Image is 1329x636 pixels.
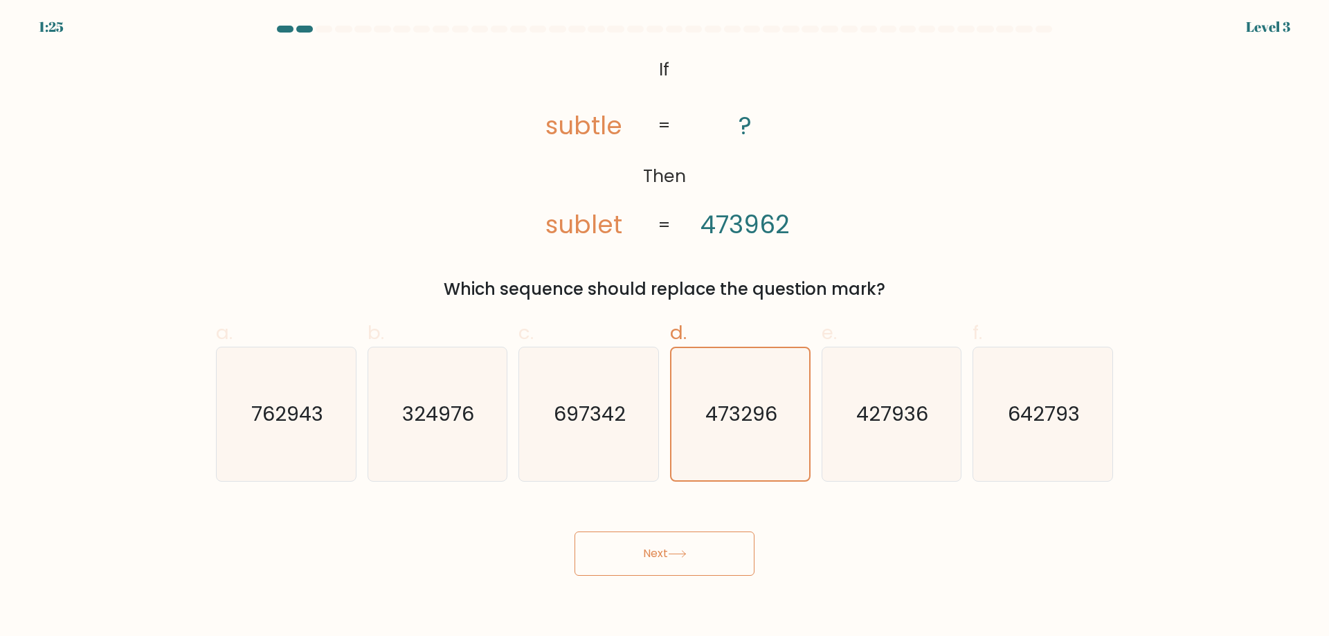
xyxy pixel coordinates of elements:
[509,53,820,244] svg: @import url('[URL][DOMAIN_NAME]);
[224,277,1105,302] div: Which sequence should replace the question mark?
[403,400,475,428] text: 324976
[518,319,534,346] span: c.
[739,108,752,143] tspan: ?
[973,319,982,346] span: f.
[368,319,384,346] span: b.
[545,108,622,143] tspan: subtle
[822,319,837,346] span: e.
[1246,17,1290,37] div: Level 3
[545,206,622,242] tspan: sublet
[216,319,233,346] span: a.
[658,113,671,138] tspan: =
[670,319,687,346] span: d.
[39,17,64,37] div: 1:25
[857,400,929,428] text: 427936
[554,400,626,428] text: 697342
[1009,400,1081,428] text: 642793
[575,531,754,576] button: Next
[700,207,790,242] tspan: 473962
[660,57,670,82] tspan: If
[658,212,671,237] tspan: =
[705,400,777,428] text: 473296
[251,400,323,428] text: 762943
[644,164,686,188] tspan: Then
